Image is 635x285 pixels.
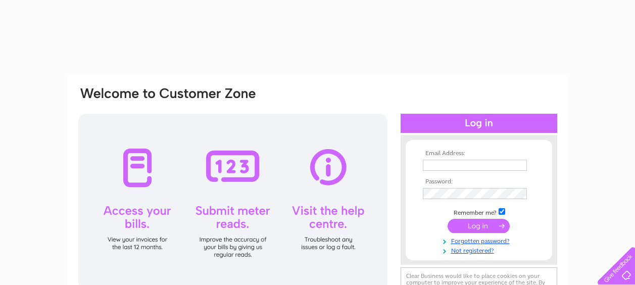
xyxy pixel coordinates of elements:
[420,150,538,157] th: Email Address:
[448,219,510,233] input: Submit
[423,245,538,255] a: Not registered?
[420,207,538,217] td: Remember me?
[420,178,538,185] th: Password:
[423,235,538,245] a: Forgotten password?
